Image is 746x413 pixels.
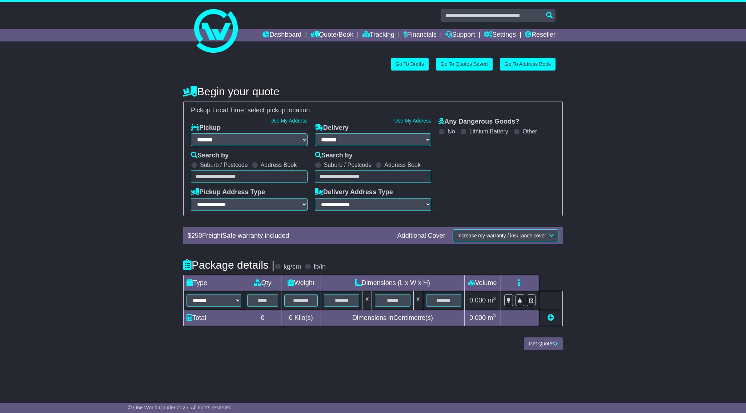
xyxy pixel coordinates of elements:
[413,291,423,310] td: x
[404,29,437,41] a: Financials
[248,107,310,114] span: select pickup location
[464,275,501,291] td: Volume
[457,233,546,238] span: Increase my warranty / insurance cover
[315,124,349,132] label: Delivery
[191,232,202,239] span: 250
[453,229,558,242] button: Increase my warranty / insurance cover
[261,161,297,168] label: Address Book
[187,107,559,115] div: Pickup Local Time:
[445,29,475,41] a: Support
[262,29,301,41] a: Dashboard
[469,128,508,135] label: Lithium Battery
[448,128,455,135] label: No
[362,29,394,41] a: Tracking
[184,275,244,291] td: Type
[244,310,281,326] td: 0
[493,313,496,318] sup: 3
[289,314,293,321] span: 0
[469,297,486,304] span: 0.000
[362,291,372,310] td: x
[281,275,321,291] td: Weight
[394,118,431,124] a: Use My Address
[314,263,326,271] label: lb/in
[524,337,563,350] button: Get Quotes
[191,124,221,132] label: Pickup
[548,314,554,321] a: Add new item
[184,310,244,326] td: Total
[284,263,301,271] label: kg/cm
[310,29,353,41] a: Quote/Book
[394,232,449,240] div: Additional Cover
[391,58,429,71] a: Go To Drafts
[324,161,372,168] label: Suburb / Postcode
[522,128,537,135] label: Other
[128,405,233,410] span: © One World Courier 2025. All rights reserved.
[184,232,394,240] div: $ FreightSafe warranty included
[244,275,281,291] td: Qty
[525,29,556,41] a: Reseller
[200,161,248,168] label: Suburb / Postcode
[270,118,308,124] a: Use My Address
[191,188,265,196] label: Pickup Address Type
[438,118,519,126] label: Any Dangerous Goods?
[315,188,393,196] label: Delivery Address Type
[191,152,229,160] label: Search by
[484,29,516,41] a: Settings
[488,314,496,321] span: m
[183,85,563,97] h4: Begin your quote
[281,310,321,326] td: Kilo(s)
[183,259,274,271] h4: Package details |
[488,297,496,304] span: m
[436,58,493,71] a: Go To Quotes Saved
[384,161,421,168] label: Address Book
[315,152,353,160] label: Search by
[500,58,556,71] a: Go To Address Book
[493,296,496,301] sup: 3
[321,310,464,326] td: Dimensions in Centimetre(s)
[469,314,486,321] span: 0.000
[321,275,464,291] td: Dimensions (L x W x H)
